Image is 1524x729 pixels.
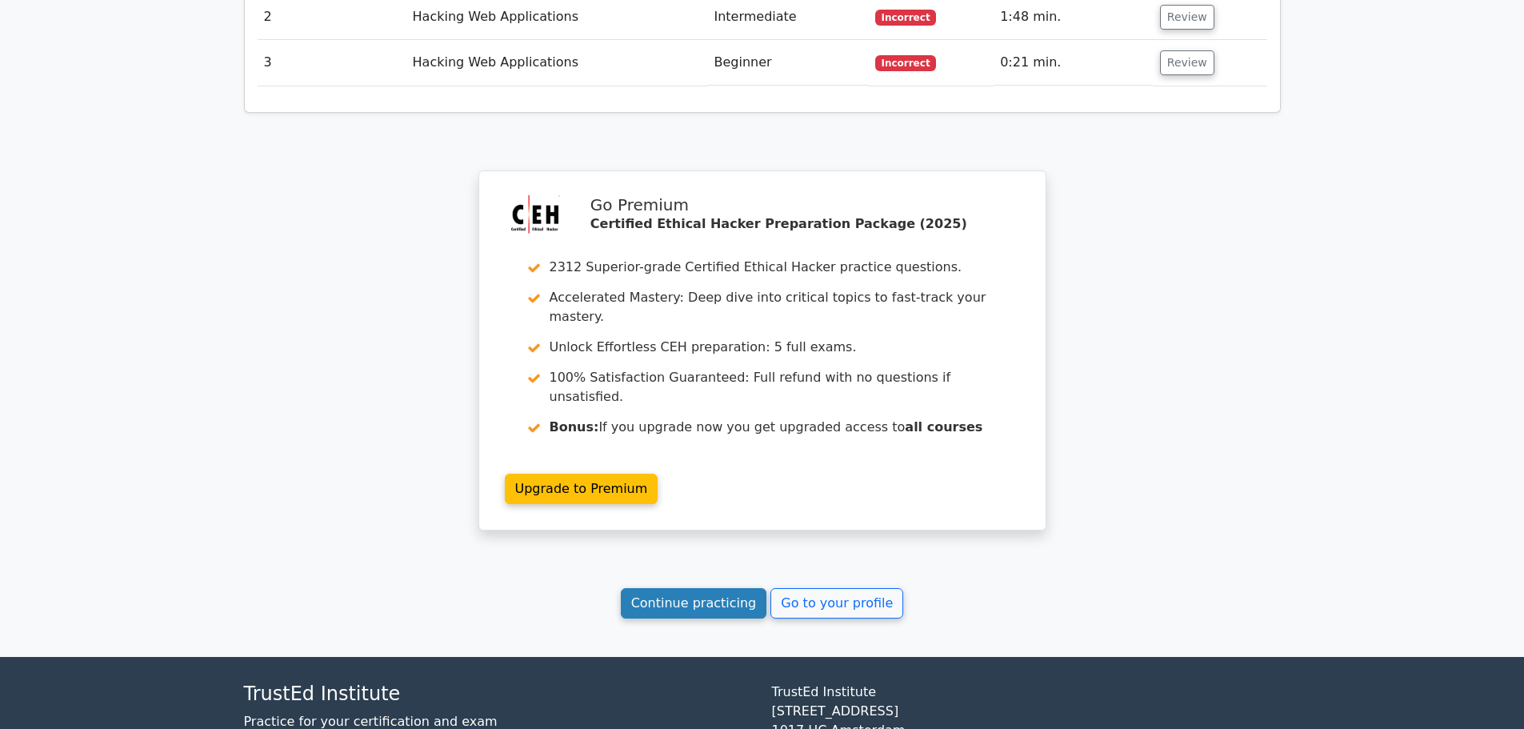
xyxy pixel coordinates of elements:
[875,55,937,71] span: Incorrect
[244,714,498,729] a: Practice for your certification and exam
[505,474,658,504] a: Upgrade to Premium
[707,40,868,86] td: Beginner
[770,588,903,619] a: Go to your profile
[406,40,708,86] td: Hacking Web Applications
[1160,50,1214,75] button: Review
[258,40,406,86] td: 3
[994,40,1154,86] td: 0:21 min.
[244,683,753,706] h4: TrustEd Institute
[1160,5,1214,30] button: Review
[875,10,937,26] span: Incorrect
[621,588,767,619] a: Continue practicing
